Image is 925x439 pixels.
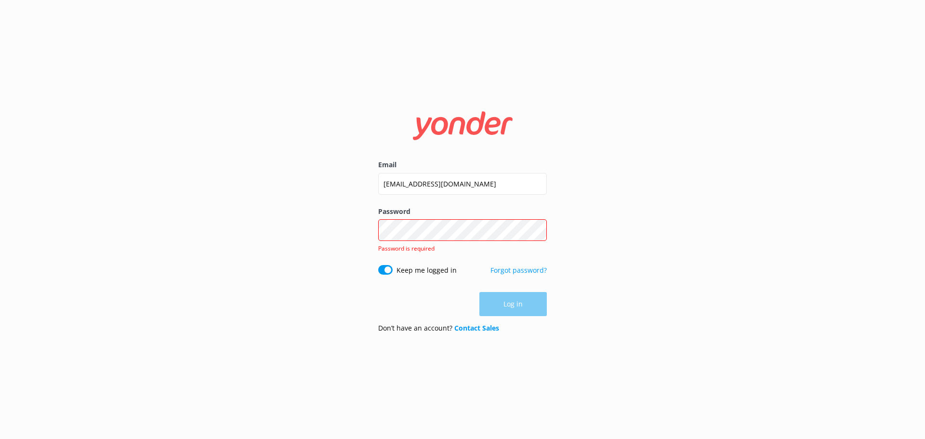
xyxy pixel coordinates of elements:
[528,221,547,240] button: Show password
[378,173,547,195] input: user@emailaddress.com
[378,323,499,333] p: Don’t have an account?
[396,265,457,276] label: Keep me logged in
[490,266,547,275] a: Forgot password?
[378,206,547,217] label: Password
[378,160,547,170] label: Email
[454,323,499,333] a: Contact Sales
[378,244,435,253] span: Password is required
